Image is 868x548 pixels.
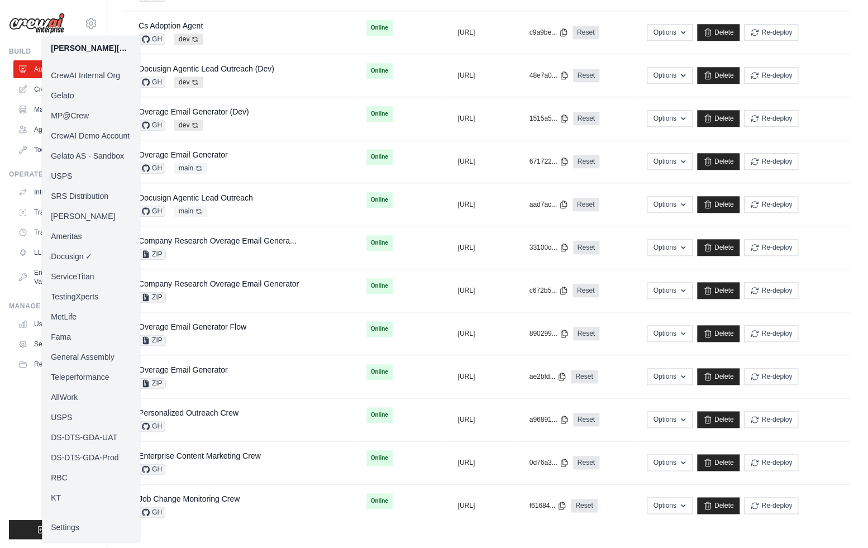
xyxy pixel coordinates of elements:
[697,196,740,213] a: Delete
[697,368,740,385] a: Delete
[366,106,393,122] span: Online
[13,223,98,241] a: Trace Events
[573,413,599,426] a: Reset
[647,411,692,428] button: Options
[573,327,599,340] a: Reset
[42,517,140,537] a: Settings
[529,501,566,510] button: f61684...
[9,520,98,539] button: Logout
[139,378,166,389] span: ZIP
[13,355,98,373] button: Resources
[744,368,798,385] button: Re-deploy
[529,114,568,123] button: 1515a5...
[366,321,393,337] span: Online
[139,236,296,245] a: Company Research Overage Email Genera...
[744,153,798,170] button: Re-deploy
[529,243,568,252] button: 33100d...
[42,85,140,106] a: Gelato
[42,206,140,226] a: [PERSON_NAME]
[42,427,140,447] a: DS-DTS-GDA-UAT
[139,163,165,174] span: GH
[13,121,98,139] a: Agents
[42,488,140,508] a: KT
[42,186,140,206] a: SRS Distribution
[529,372,566,381] button: ae2bfd...
[571,370,597,383] a: Reset
[139,34,165,45] span: GH
[366,364,393,380] span: Online
[744,411,798,428] button: Re-deploy
[647,282,692,299] button: Options
[42,387,140,407] a: AllWork
[697,282,740,299] a: Delete
[744,497,798,514] button: Re-deploy
[647,24,692,41] button: Options
[42,146,140,166] a: Gelato AS - Sandbox
[13,101,98,118] a: Marketplace
[139,193,253,202] a: Docusign Agentic Lead Outreach
[744,24,798,41] button: Re-deploy
[571,499,597,512] a: Reset
[647,196,692,213] button: Options
[139,451,261,460] a: Enterprise Content Marketing Crew
[697,325,740,342] a: Delete
[573,241,599,254] a: Reset
[647,110,692,127] button: Options
[366,149,393,165] span: Online
[139,335,166,346] span: ZIP
[647,325,692,342] button: Options
[42,468,140,488] a: RBC
[13,60,98,78] a: Automations
[366,235,393,251] span: Online
[697,411,740,428] a: Delete
[647,368,692,385] button: Options
[697,24,740,41] a: Delete
[139,120,165,131] span: GH
[573,456,599,469] a: Reset
[42,307,140,327] a: MetLife
[51,42,131,54] div: [PERSON_NAME][EMAIL_ADDRESS][DOMAIN_NAME]
[366,450,393,466] span: Online
[9,47,98,56] div: Build
[529,71,568,80] button: 48e7a0...
[697,239,740,256] a: Delete
[573,26,599,39] a: Reset
[573,112,599,125] a: Reset
[366,493,393,509] span: Online
[174,77,203,88] span: dev
[13,183,98,201] a: Integrations
[744,67,798,84] button: Re-deploy
[697,67,740,84] a: Delete
[366,278,393,294] span: Online
[529,286,567,295] button: c672b5...
[42,407,140,427] a: USPS
[139,507,165,518] span: GH
[139,21,203,30] a: Cs Adoption Agent
[647,454,692,471] button: Options
[744,454,798,471] button: Re-deploy
[139,322,246,331] a: Overage Email Generator Flow
[139,292,166,303] span: ZIP
[13,244,98,261] a: LLM Connections
[744,239,798,256] button: Re-deploy
[744,110,798,127] button: Re-deploy
[42,347,140,367] a: General Assembly
[573,69,599,82] a: Reset
[42,65,140,85] a: CrewAI Internal Org
[139,107,249,116] a: Overage Email Generator (Dev)
[42,246,140,266] a: Docusign ✓
[573,284,599,297] a: Reset
[9,13,65,34] img: Logo
[744,282,798,299] button: Re-deploy
[139,77,165,88] span: GH
[647,497,692,514] button: Options
[647,67,692,84] button: Options
[529,157,568,166] button: 671722...
[744,196,798,213] button: Re-deploy
[13,80,98,98] a: Crew Studio
[697,497,740,514] a: Delete
[139,494,240,503] a: Job Change Monitoring Crew
[647,239,692,256] button: Options
[366,20,393,36] span: Online
[13,335,98,353] a: Settings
